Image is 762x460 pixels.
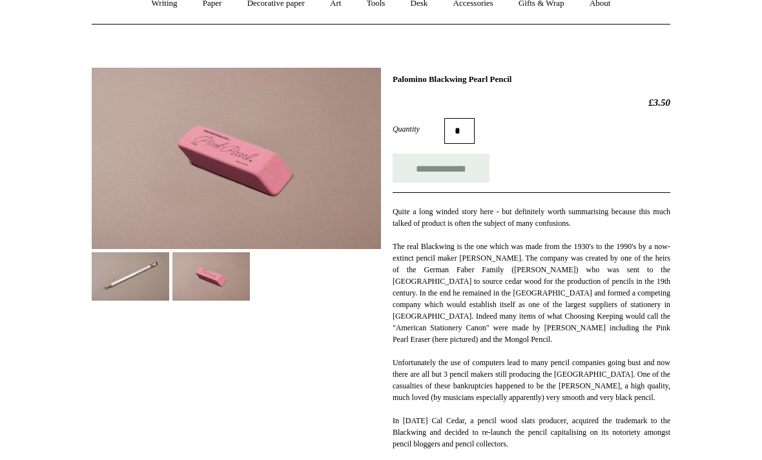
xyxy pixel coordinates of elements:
p: Quite a long winded story here - but definitely worth summarising because this much talked of pro... [393,206,670,450]
img: Palomino Blackwing Pearl Pencil [92,68,381,249]
label: Quantity [393,123,444,135]
h2: £3.50 [393,97,670,108]
img: Palomino Blackwing Pearl Pencil [172,252,250,301]
h1: Palomino Blackwing Pearl Pencil [393,74,670,85]
img: Palomino Blackwing Pearl Pencil [92,252,169,301]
